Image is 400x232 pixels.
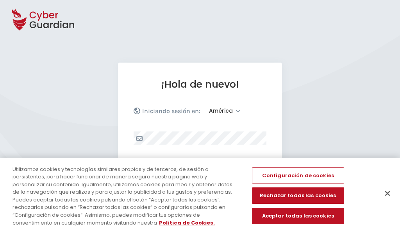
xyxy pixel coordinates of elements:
[252,167,344,184] button: Configuración de cookies, Abre el cuadro de diálogo del centro de preferencias.
[12,165,240,227] div: Utilizamos cookies y tecnologías similares propias y de terceros, de sesión o persistentes, para ...
[159,219,215,227] a: Más información sobre su privacidad, se abre en una nueva pestaña
[252,208,344,224] button: Aceptar todas las cookies
[142,107,200,115] p: Iniciando sesión en:
[134,78,266,90] h1: ¡Hola de nuevo!
[252,188,344,204] button: Rechazar todas las cookies
[379,185,396,202] button: Cerrar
